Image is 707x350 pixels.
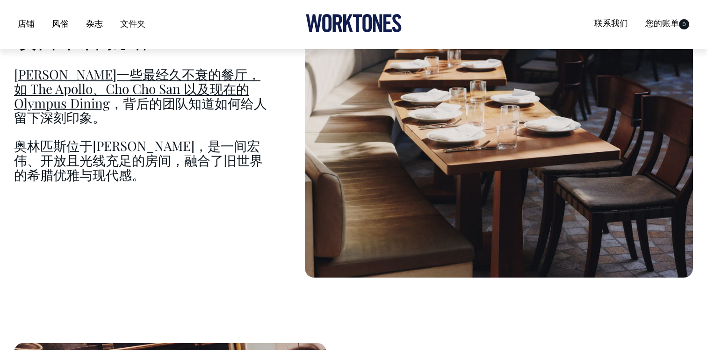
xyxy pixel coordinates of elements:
a: 文件夹 [116,17,149,32]
a: 风俗 [48,17,72,32]
font: 杂志 [86,21,103,29]
font: 联系我们 [594,20,628,28]
font: ，背后的团队 [110,94,188,112]
font: 文件夹 [120,21,145,29]
font: 店铺 [18,21,35,29]
a: 您的账单0 [642,16,693,32]
a: 联系我们 [591,16,632,32]
font: 风俗 [52,21,69,29]
a: 店铺 [14,17,38,32]
font: 您的账单 [645,20,679,28]
a: [PERSON_NAME]一些最经久不衰的餐厅，如 The Apollo、Cho Cho San 以及现在的Olympus Dining [14,65,260,112]
font: 知道如何给人留下深刻印象。 [14,94,267,126]
font: 0 [683,22,685,27]
font: 奥林匹斯位于[PERSON_NAME]，是一间宏伟、开放且光线充足的房间，融合了旧世界的希腊优雅与现代感。 [14,137,263,183]
a: 杂志 [82,17,107,32]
